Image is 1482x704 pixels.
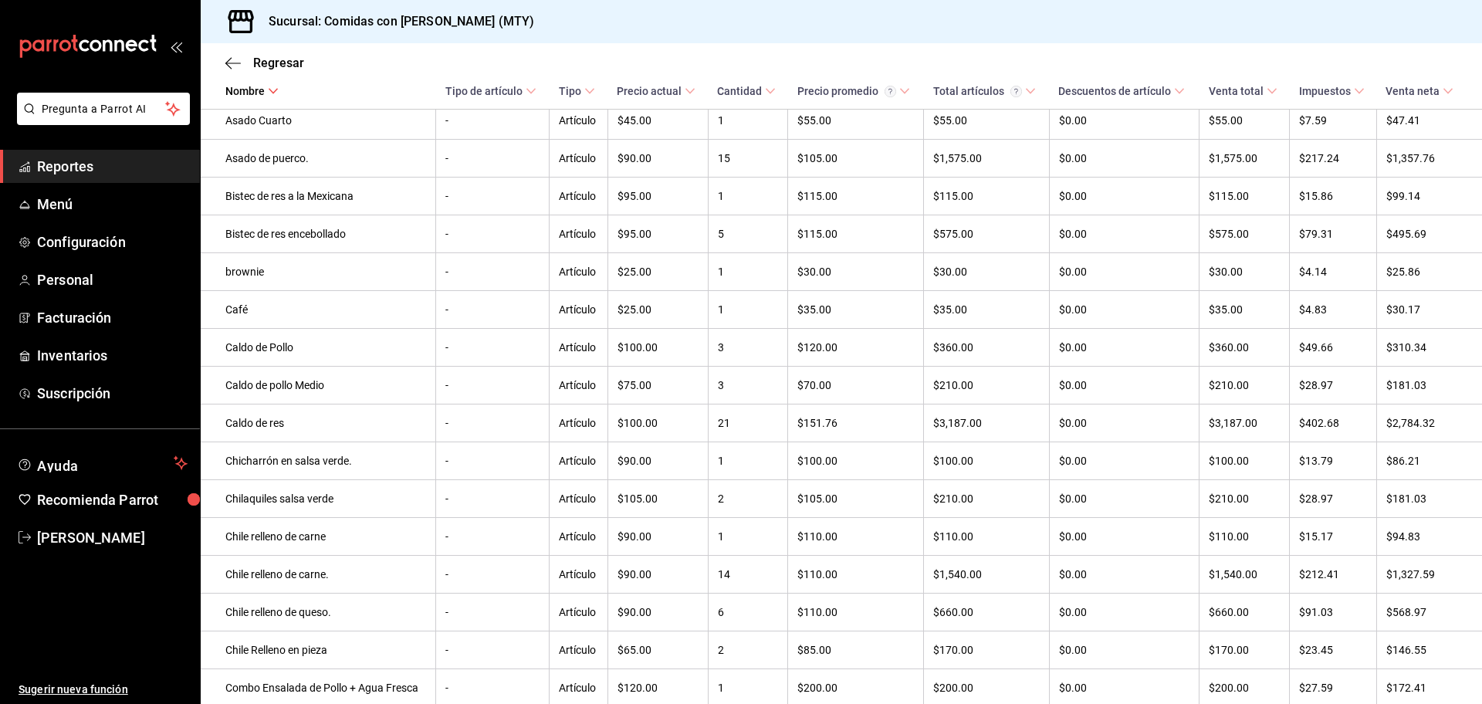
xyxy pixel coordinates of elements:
td: $0.00 [1049,442,1199,480]
td: $90.00 [607,518,708,556]
td: $575.00 [924,215,1049,253]
td: Chile relleno de queso. [201,594,436,631]
td: Artículo [550,556,608,594]
td: Chicharrón en salsa verde. [201,442,436,480]
td: Caldo de Pollo [201,329,436,367]
td: $212.41 [1290,556,1377,594]
td: $2,784.32 [1376,404,1482,442]
td: $65.00 [607,631,708,669]
td: 1 [708,178,787,215]
td: $15.86 [1290,178,1377,215]
td: $217.24 [1290,140,1377,178]
td: 1 [708,253,787,291]
td: Artículo [550,253,608,291]
td: $15.17 [1290,518,1377,556]
td: 2 [708,480,787,518]
td: $210.00 [924,367,1049,404]
td: $4.14 [1290,253,1377,291]
td: $0.00 [1049,140,1199,178]
td: $105.00 [788,480,924,518]
div: Nombre [225,85,265,97]
td: - [436,102,550,140]
td: $28.97 [1290,480,1377,518]
td: $105.00 [788,140,924,178]
td: $310.34 [1376,329,1482,367]
span: Inventarios [37,345,188,366]
td: $210.00 [1199,367,1290,404]
td: Artículo [550,404,608,442]
div: Precio promedio [797,85,896,97]
td: Bistec de res a la Mexicana [201,178,436,215]
td: 1 [708,442,787,480]
td: $30.17 [1376,291,1482,329]
span: Venta neta [1386,85,1453,97]
td: $110.00 [924,518,1049,556]
td: $120.00 [788,329,924,367]
div: Total artículos [933,85,1022,97]
span: Nombre [225,85,279,97]
td: $55.00 [1199,102,1290,140]
td: Artículo [550,215,608,253]
div: Venta neta [1386,85,1440,97]
td: $4.83 [1290,291,1377,329]
td: $28.97 [1290,367,1377,404]
span: Suscripción [37,383,188,404]
td: Artículo [550,631,608,669]
td: Bistec de res encebollado [201,215,436,253]
td: Artículo [550,329,608,367]
td: 14 [708,556,787,594]
td: - [436,329,550,367]
td: $170.00 [924,631,1049,669]
td: - [436,594,550,631]
span: Impuestos [1299,85,1365,97]
td: - [436,631,550,669]
span: Regresar [253,56,304,70]
td: $3,187.00 [924,404,1049,442]
td: - [436,215,550,253]
td: - [436,367,550,404]
svg: El total artículos considera cambios de precios en los artículos así como costos adicionales por ... [1010,86,1022,97]
span: Reportes [37,156,188,177]
td: $3,187.00 [1199,404,1290,442]
td: $30.00 [788,253,924,291]
td: $49.66 [1290,329,1377,367]
td: $110.00 [1199,518,1290,556]
span: Pregunta a Parrot AI [42,101,166,117]
td: - [436,253,550,291]
div: Impuestos [1299,85,1351,97]
td: 1 [708,518,787,556]
td: $360.00 [1199,329,1290,367]
td: $7.59 [1290,102,1377,140]
td: - [436,404,550,442]
td: $575.00 [1199,215,1290,253]
td: Caldo de pollo Medio [201,367,436,404]
td: 2 [708,631,787,669]
span: Venta total [1209,85,1277,97]
div: Tipo de artículo [445,85,523,97]
td: Artículo [550,178,608,215]
button: open_drawer_menu [170,40,182,52]
td: $85.00 [788,631,924,669]
td: $110.00 [788,518,924,556]
div: Venta total [1209,85,1264,97]
td: Artículo [550,442,608,480]
td: $210.00 [924,480,1049,518]
span: Recomienda Parrot [37,489,188,510]
td: $23.45 [1290,631,1377,669]
td: Café [201,291,436,329]
td: $30.00 [924,253,1049,291]
td: - [436,556,550,594]
span: Configuración [37,232,188,252]
span: Total artículos [933,85,1036,97]
td: 3 [708,329,787,367]
td: Chile relleno de carne [201,518,436,556]
td: $495.69 [1376,215,1482,253]
td: - [436,291,550,329]
td: $660.00 [1199,594,1290,631]
td: Artículo [550,518,608,556]
td: $660.00 [924,594,1049,631]
td: Artículo [550,291,608,329]
td: $95.00 [607,215,708,253]
td: $90.00 [607,594,708,631]
span: Facturación [37,307,188,328]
